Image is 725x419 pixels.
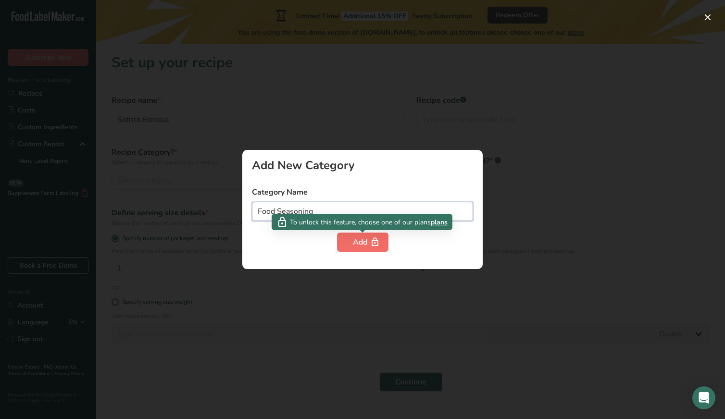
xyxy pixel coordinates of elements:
input: Type your category name here [252,202,473,221]
span: plans [431,217,448,227]
div: Add [353,236,373,248]
div: Add New Category [252,160,473,171]
label: Category Name [252,186,473,198]
span: To unlock this feature, choose one of our plans [290,217,431,227]
div: Open Intercom Messenger [692,386,715,409]
button: Add [337,233,388,252]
